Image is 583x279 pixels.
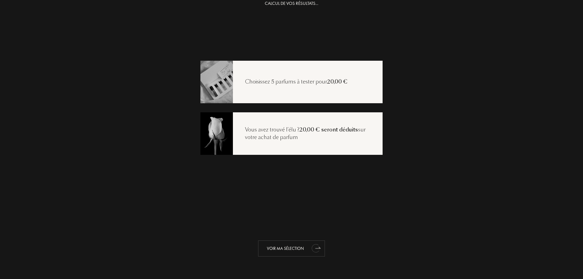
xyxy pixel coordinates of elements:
[200,111,233,155] img: recoload3.png
[200,60,233,104] img: recoload1.png
[299,126,358,133] span: 20,00 € seront déduits
[327,78,348,85] span: 20,00 €
[310,242,322,254] div: animation
[258,240,325,257] div: Voir ma sélection
[233,126,383,141] div: Vous avez trouvé l'élu ? sur votre achat de parfum
[233,78,360,86] div: Choisissez 5 parfums à tester pour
